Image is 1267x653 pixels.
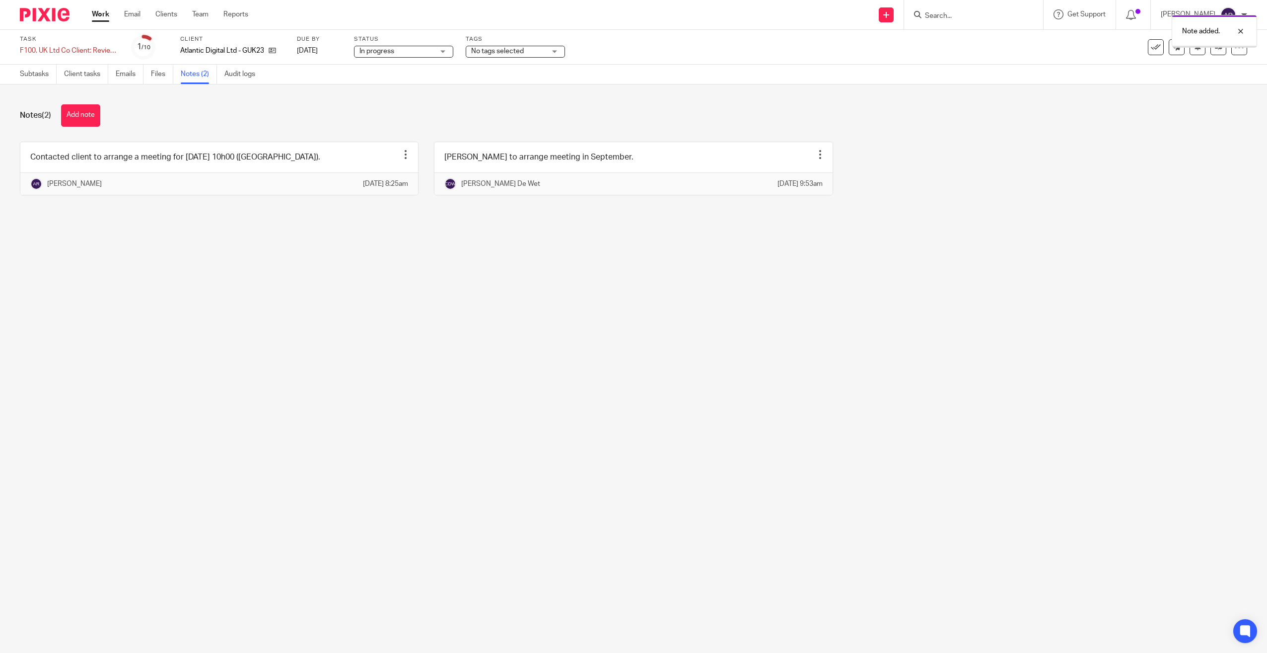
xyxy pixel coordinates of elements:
[471,48,524,55] span: No tags selected
[297,35,342,43] label: Due by
[155,9,177,19] a: Clients
[1182,26,1220,36] p: Note added.
[92,9,109,19] a: Work
[359,48,394,55] span: In progress
[30,178,42,190] img: svg%3E
[224,65,263,84] a: Audit logs
[47,179,102,189] p: [PERSON_NAME]
[20,46,119,56] div: F100. UK Ltd Co Client: Review Meeting
[180,46,264,56] p: Atlantic Digital Ltd - GUK2306
[444,178,456,190] img: svg%3E
[180,35,284,43] label: Client
[42,111,51,119] span: (2)
[20,35,119,43] label: Task
[223,9,248,19] a: Reports
[20,110,51,121] h1: Notes
[141,45,150,50] small: /10
[20,8,70,21] img: Pixie
[354,35,453,43] label: Status
[137,41,150,53] div: 1
[777,179,823,189] p: [DATE] 9:53am
[466,35,565,43] label: Tags
[181,65,217,84] a: Notes (2)
[461,179,540,189] p: [PERSON_NAME] De Wet
[363,179,408,189] p: [DATE] 8:25am
[116,65,143,84] a: Emails
[61,104,100,127] button: Add note
[1220,7,1236,23] img: svg%3E
[297,47,318,54] span: [DATE]
[64,65,108,84] a: Client tasks
[124,9,141,19] a: Email
[192,9,209,19] a: Team
[151,65,173,84] a: Files
[20,65,57,84] a: Subtasks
